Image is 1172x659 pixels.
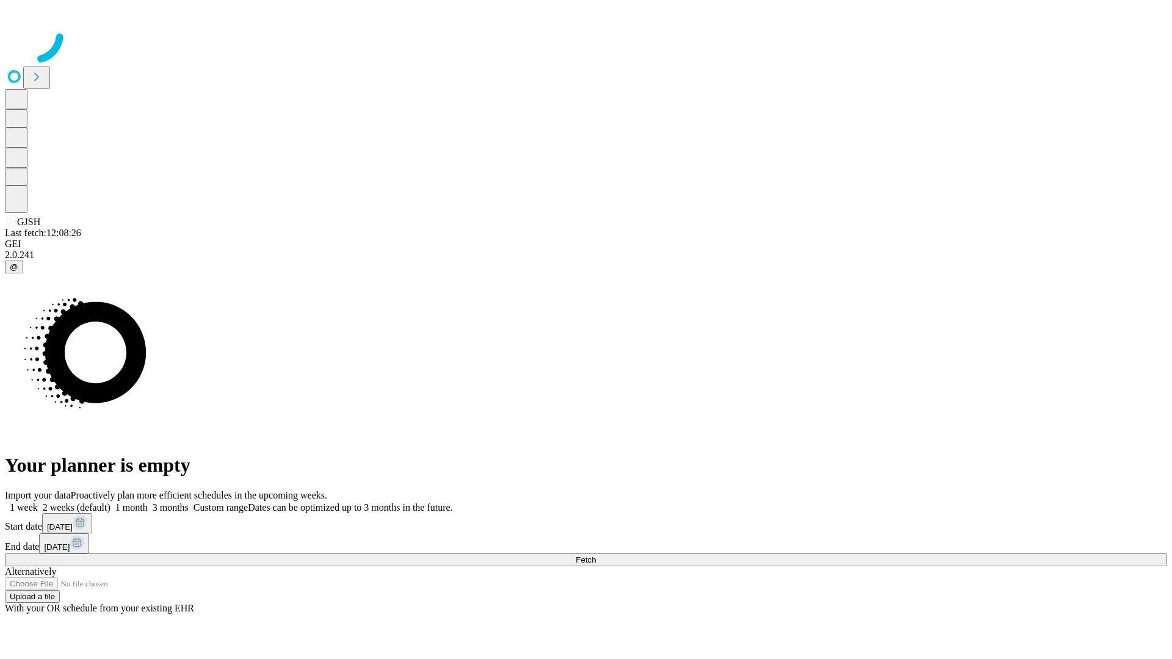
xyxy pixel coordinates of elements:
[10,262,18,272] span: @
[194,502,248,513] span: Custom range
[42,513,92,533] button: [DATE]
[5,228,81,238] span: Last fetch: 12:08:26
[5,250,1167,261] div: 2.0.241
[5,590,60,603] button: Upload a file
[44,542,70,552] span: [DATE]
[17,217,40,227] span: GJSH
[39,533,89,553] button: [DATE]
[5,239,1167,250] div: GEI
[5,513,1167,533] div: Start date
[115,502,148,513] span: 1 month
[43,502,110,513] span: 2 weeks (default)
[153,502,189,513] span: 3 months
[576,555,596,564] span: Fetch
[10,502,38,513] span: 1 week
[5,261,23,273] button: @
[5,566,56,577] span: Alternatively
[248,502,452,513] span: Dates can be optimized up to 3 months in the future.
[5,603,194,613] span: With your OR schedule from your existing EHR
[71,490,327,500] span: Proactively plan more efficient schedules in the upcoming weeks.
[5,533,1167,553] div: End date
[5,454,1167,477] h1: Your planner is empty
[47,522,73,531] span: [DATE]
[5,553,1167,566] button: Fetch
[5,490,71,500] span: Import your data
